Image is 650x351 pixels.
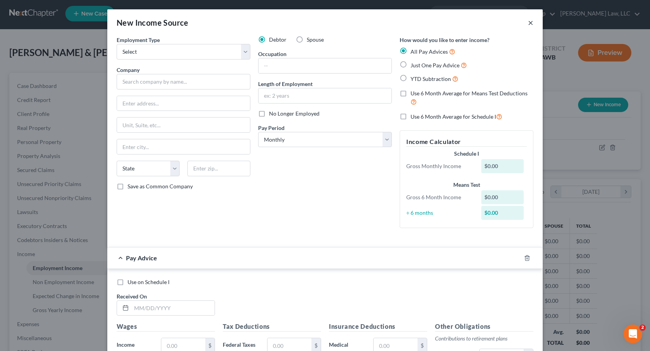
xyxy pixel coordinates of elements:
[131,301,215,316] input: MM/DD/YYYY
[406,150,527,158] div: Schedule I
[117,37,160,43] span: Employment Type
[258,50,287,58] label: Occupation
[117,293,147,300] span: Received On
[435,335,533,342] p: Contributions to retirement plans
[435,322,533,332] h5: Other Obligations
[259,88,391,103] input: ex: 2 years
[481,190,524,204] div: $0.00
[128,183,193,190] span: Save as Common Company
[406,181,527,189] div: Means Test
[187,161,250,176] input: Enter zip...
[402,209,477,217] div: ÷ 6 months
[258,80,313,88] label: Length of Employment
[117,322,215,332] h5: Wages
[223,322,321,332] h5: Tax Deductions
[411,48,448,55] span: All Pay Advices
[307,36,324,43] span: Spouse
[117,17,189,28] div: New Income Source
[411,75,451,82] span: YTD Subtraction
[400,36,489,44] label: How would you like to enter income?
[259,58,391,73] input: --
[411,62,460,68] span: Just One Pay Advice
[117,74,250,90] input: Search company by name...
[624,325,642,343] iframe: Intercom live chat
[258,125,285,131] span: Pay Period
[481,206,524,220] div: $0.00
[117,96,250,111] input: Enter address...
[640,325,646,331] span: 2
[117,118,250,132] input: Unit, Suite, etc...
[528,18,533,27] button: ×
[269,110,320,117] span: No Longer Employed
[126,254,157,261] span: Pay Advice
[481,159,524,173] div: $0.00
[329,322,427,332] h5: Insurance Deductions
[117,139,250,154] input: Enter city...
[411,90,528,97] span: Use 6 Month Average for Means Test Deductions
[406,137,527,147] h5: Income Calculator
[402,162,477,170] div: Gross Monthly Income
[402,193,477,201] div: Gross 6 Month Income
[411,113,496,120] span: Use 6 Month Average for Schedule I
[117,67,140,73] span: Company
[128,279,169,285] span: Use on Schedule I
[269,36,287,43] span: Debtor
[117,341,135,348] span: Income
